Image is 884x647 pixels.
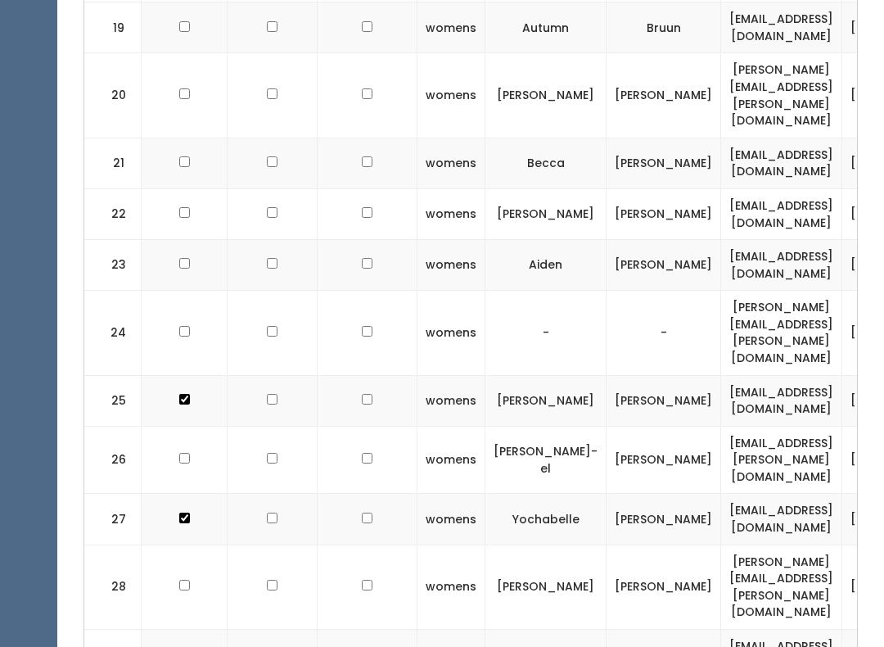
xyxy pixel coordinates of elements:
td: Yochabelle [485,494,607,545]
td: womens [417,545,485,629]
td: [PERSON_NAME] [485,53,607,138]
td: [EMAIL_ADDRESS][DOMAIN_NAME] [721,188,842,239]
td: [PERSON_NAME][EMAIL_ADDRESS][PERSON_NAME][DOMAIN_NAME] [721,545,842,629]
td: [PERSON_NAME] [607,188,721,239]
td: womens [417,138,485,188]
td: womens [417,494,485,545]
td: womens [417,53,485,138]
td: [PERSON_NAME] [607,138,721,188]
td: 26 [84,426,142,494]
td: [PERSON_NAME] [607,375,721,426]
td: [EMAIL_ADDRESS][DOMAIN_NAME] [721,494,842,545]
td: womens [417,375,485,426]
td: [PERSON_NAME] [485,545,607,629]
td: 21 [84,138,142,188]
td: womens [417,240,485,291]
td: [EMAIL_ADDRESS][DOMAIN_NAME] [721,138,842,188]
td: 22 [84,188,142,239]
td: 24 [84,291,142,375]
td: - [607,291,721,375]
td: [PERSON_NAME] [485,188,607,239]
td: 19 [84,2,142,53]
td: [PERSON_NAME] [607,53,721,138]
td: [PERSON_NAME][EMAIL_ADDRESS][PERSON_NAME][DOMAIN_NAME] [721,291,842,375]
td: [PERSON_NAME] [607,240,721,291]
td: womens [417,188,485,239]
td: 25 [84,375,142,426]
td: 20 [84,53,142,138]
td: - [485,291,607,375]
td: womens [417,426,485,494]
td: [EMAIL_ADDRESS][DOMAIN_NAME] [721,240,842,291]
td: [EMAIL_ADDRESS][DOMAIN_NAME] [721,375,842,426]
td: Becca [485,138,607,188]
td: 23 [84,240,142,291]
td: [PERSON_NAME] [607,426,721,494]
td: Bruun [607,2,721,53]
td: [EMAIL_ADDRESS][PERSON_NAME][DOMAIN_NAME] [721,426,842,494]
td: 28 [84,545,142,629]
td: Aiden [485,240,607,291]
td: [PERSON_NAME] [607,494,721,545]
td: Autumn [485,2,607,53]
td: [PERSON_NAME][EMAIL_ADDRESS][PERSON_NAME][DOMAIN_NAME] [721,53,842,138]
td: [EMAIL_ADDRESS][DOMAIN_NAME] [721,2,842,53]
td: 27 [84,494,142,545]
td: [PERSON_NAME]-el [485,426,607,494]
td: [PERSON_NAME] [607,545,721,629]
td: womens [417,2,485,53]
td: [PERSON_NAME] [485,375,607,426]
td: womens [417,291,485,375]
